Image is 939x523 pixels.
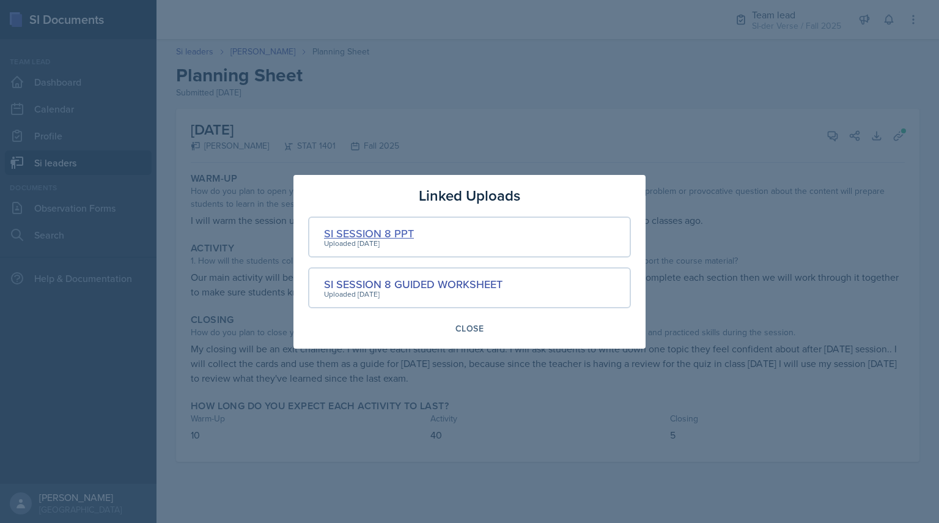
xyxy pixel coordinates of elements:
button: Close [447,318,492,339]
h3: Linked Uploads [419,185,520,207]
div: Close [455,324,484,333]
div: Uploaded [DATE] [324,289,503,300]
div: SI SESSION 8 GUIDED WORKSHEET [324,276,503,292]
div: SI SESSION 8 PPT [324,225,414,242]
div: Uploaded [DATE] [324,238,414,249]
